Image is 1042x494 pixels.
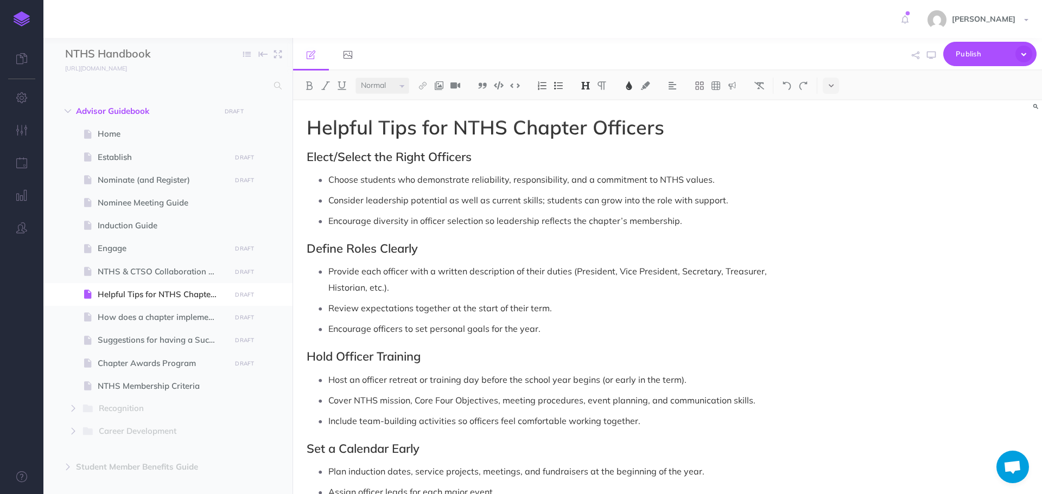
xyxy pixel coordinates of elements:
[307,115,664,139] span: Helpful Tips for NTHS Chapter Officers
[98,265,227,278] span: NTHS & CTSO Collaboration Guide
[510,81,520,89] img: Inline code button
[304,81,314,90] img: Bold button
[98,196,227,209] span: Nominee Meeting Guide
[434,81,444,90] img: Add image button
[581,81,590,90] img: Headings dropdown button
[231,242,258,255] button: DRAFT
[307,241,418,256] span: Define Roles Clearly
[307,441,420,456] span: Set a Calendar Early
[494,81,504,89] img: Code block button
[235,268,254,275] small: DRAFT
[537,81,547,90] img: Ordered list button
[554,81,563,90] img: Unordered list button
[98,174,227,187] span: Nominate (and Register)
[307,149,472,164] span: Elect/Select the Right Officers
[231,311,258,324] button: DRAFT
[235,337,254,344] small: DRAFT
[76,105,214,118] span: Advisor Guidebook
[231,266,258,278] button: DRAFT
[321,81,331,90] img: Italic button
[98,288,227,301] span: Helpful Tips for NTHS Chapter Officers
[478,81,487,90] img: Blockquote button
[337,81,347,90] img: Underline button
[927,10,946,29] img: e15ca27c081d2886606c458bc858b488.jpg
[98,219,227,232] span: Induction Guide
[231,174,258,187] button: DRAFT
[231,151,258,164] button: DRAFT
[14,11,30,27] img: logo-mark.svg
[418,81,428,90] img: Link button
[328,266,769,293] span: Provide each officer with a written description of their duties (President, Vice President, Secre...
[98,380,227,393] span: NTHS Membership Criteria
[43,62,138,73] a: [URL][DOMAIN_NAME]
[328,395,755,406] span: Cover NTHS mission, Core Four Objectives, meeting procedures, event planning, and communication s...
[946,14,1021,24] span: [PERSON_NAME]
[225,108,244,115] small: DRAFT
[597,81,607,90] img: Paragraph button
[76,460,214,473] span: Student Member Benefits Guide
[98,333,227,347] span: Suggestions for having a Successful Chapter
[99,425,211,439] span: Career Development
[235,314,254,321] small: DRAFT
[99,402,211,416] span: Recognition
[624,81,634,90] img: Text color button
[328,466,704,477] span: Plan induction dates, service projects, meetings, and fundraisers at the beginning of the year.
[98,311,227,324] span: How does a chapter implement the Core Four Objectives?
[798,81,808,90] img: Redo
[98,151,227,164] span: Establish
[235,154,254,161] small: DRAFT
[328,323,541,334] span: Encourage officers to set personal goals for the year.
[328,195,728,206] span: Consider leadership potential as well as current skills; students can grow into the role with sup...
[754,81,764,90] img: Clear styles button
[711,81,721,90] img: Create table button
[235,245,254,252] small: DRAFT
[956,46,1010,62] span: Publish
[98,127,227,140] span: Home
[231,357,258,370] button: DRAFT
[328,303,552,313] span: Review expectations together at the start of their term.
[328,215,682,226] span: Encourage diversity in officer selection so leadership reflects the chapter’s membership.
[231,334,258,347] button: DRAFT
[235,177,254,184] small: DRAFT
[943,42,1037,66] button: Publish
[220,105,247,118] button: DRAFT
[328,374,687,385] span: Host an officer retreat or training day before the school year begins (or early in the term).
[328,415,640,426] span: Include team-building activities so officers feel comfortable working together.
[996,451,1029,483] a: Open chat
[98,357,227,370] span: Chapter Awards Program
[668,81,677,90] img: Alignment dropdown menu button
[235,291,254,298] small: DRAFT
[450,81,460,90] img: Add video button
[727,81,737,90] img: Callout dropdown menu button
[782,81,792,90] img: Undo
[65,65,127,72] small: [URL][DOMAIN_NAME]
[231,288,258,301] button: DRAFT
[235,360,254,367] small: DRAFT
[328,174,715,185] span: Choose students who demonstrate reliability, responsibility, and a commitment to NTHS values.
[307,349,421,364] span: Hold Officer Training
[65,46,193,62] input: Documentation Name
[98,242,227,255] span: Engage
[65,76,268,95] input: Search
[640,81,650,90] img: Text background color button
